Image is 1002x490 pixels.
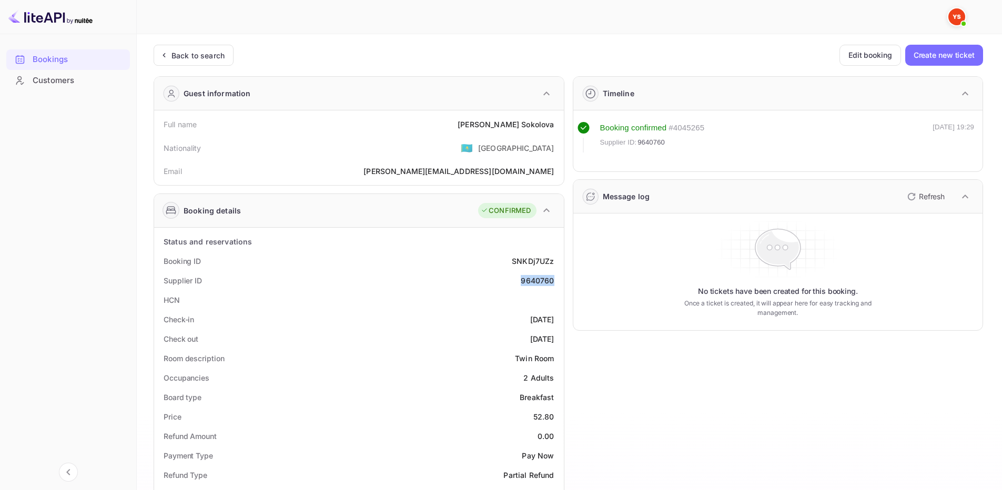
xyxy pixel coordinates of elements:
[522,450,554,461] div: Pay Now
[521,275,554,286] div: 9640760
[6,70,130,90] a: Customers
[948,8,965,25] img: Yandex Support
[164,431,217,442] div: Refund Amount
[164,142,201,154] div: Nationality
[919,191,945,202] p: Refresh
[164,333,198,344] div: Check out
[839,45,901,66] button: Edit booking
[33,75,125,87] div: Customers
[6,49,130,69] a: Bookings
[164,294,180,305] div: HCN
[478,142,554,154] div: [GEOGRAPHIC_DATA]
[600,122,667,134] div: Booking confirmed
[667,299,888,318] p: Once a ticket is created, it will appear here for easy tracking and management.
[164,166,182,177] div: Email
[600,137,637,148] span: Supplier ID:
[603,88,634,99] div: Timeline
[603,191,650,202] div: Message log
[184,205,241,216] div: Booking details
[164,256,201,267] div: Booking ID
[461,138,473,157] span: United States
[59,463,78,482] button: Collapse navigation
[481,206,531,216] div: CONFIRMED
[171,50,225,61] div: Back to search
[533,411,554,422] div: 52.80
[637,137,665,148] span: 9640760
[523,372,554,383] div: 2 Adults
[164,450,213,461] div: Payment Type
[164,353,224,364] div: Room description
[512,256,554,267] div: SNKDj7UZz
[538,431,554,442] div: 0.00
[503,469,554,481] div: Partial Refund
[184,88,251,99] div: Guest information
[698,286,858,297] p: No tickets have been created for this booking.
[515,353,554,364] div: Twin Room
[520,392,554,403] div: Breakfast
[164,275,202,286] div: Supplier ID
[164,236,252,247] div: Status and reservations
[164,119,197,130] div: Full name
[905,45,983,66] button: Create new ticket
[669,122,704,134] div: # 4045265
[164,411,181,422] div: Price
[363,166,554,177] div: [PERSON_NAME][EMAIL_ADDRESS][DOMAIN_NAME]
[8,8,93,25] img: LiteAPI logo
[33,54,125,66] div: Bookings
[164,392,201,403] div: Board type
[164,372,209,383] div: Occupancies
[164,314,194,325] div: Check-in
[933,122,974,152] div: [DATE] 19:29
[530,314,554,325] div: [DATE]
[530,333,554,344] div: [DATE]
[6,49,130,70] div: Bookings
[6,70,130,91] div: Customers
[901,188,949,205] button: Refresh
[164,469,207,481] div: Refund Type
[458,119,554,130] div: [PERSON_NAME] Sokolova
